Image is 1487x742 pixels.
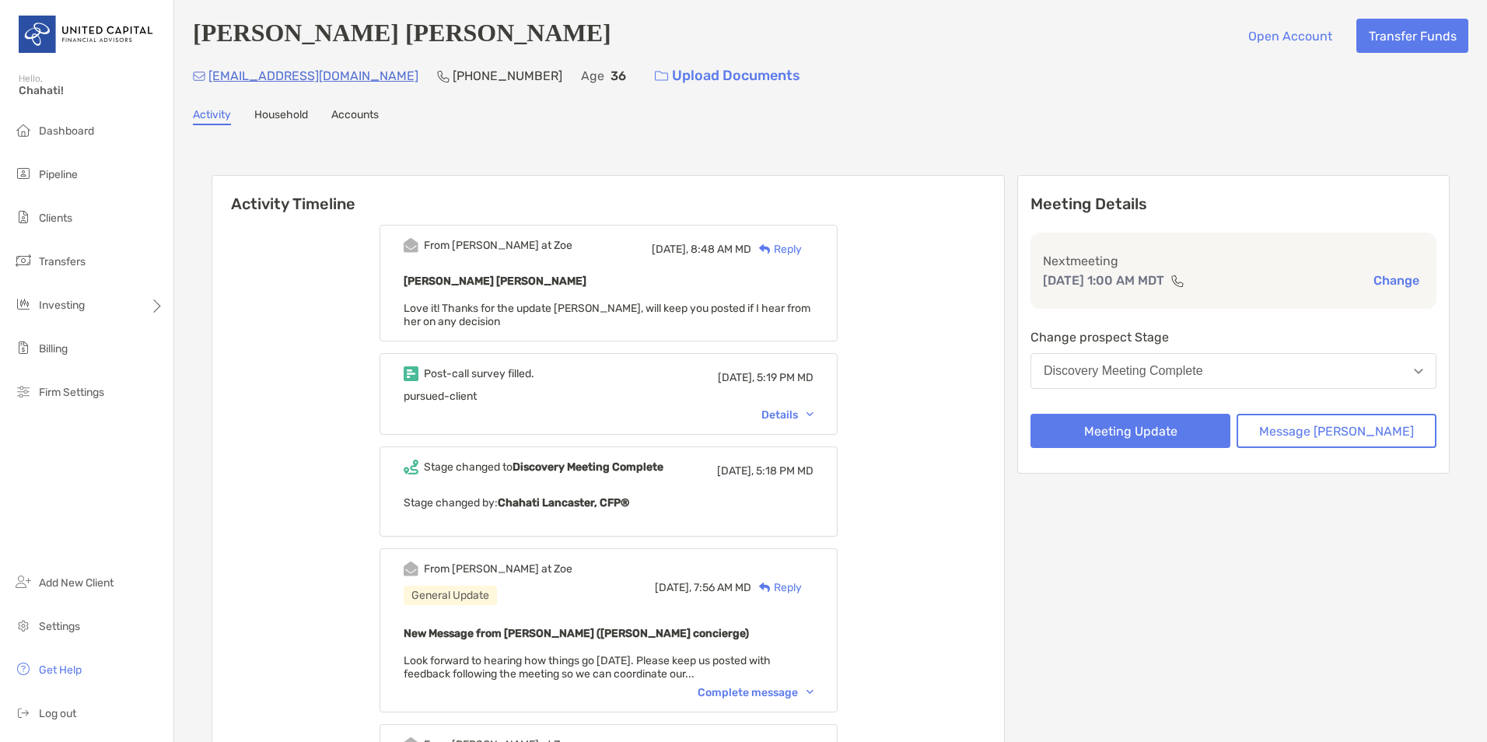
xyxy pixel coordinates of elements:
[39,342,68,355] span: Billing
[655,71,668,82] img: button icon
[14,208,33,226] img: clients icon
[498,496,629,509] b: Chahati Lancaster, CFP®
[437,70,450,82] img: Phone Icon
[1030,194,1436,214] p: Meeting Details
[212,176,1004,213] h6: Activity Timeline
[14,572,33,591] img: add_new_client icon
[759,244,771,254] img: Reply icon
[39,212,72,225] span: Clients
[694,581,751,594] span: 7:56 AM MD
[1030,414,1230,448] button: Meeting Update
[39,620,80,633] span: Settings
[404,654,771,681] span: Look forward to hearing how things go [DATE]. Please keep us posted with feedback following the m...
[1043,251,1424,271] p: Next meeting
[14,251,33,270] img: transfers icon
[1044,364,1203,378] div: Discovery Meeting Complete
[39,386,104,399] span: Firm Settings
[14,295,33,313] img: investing icon
[39,124,94,138] span: Dashboard
[652,243,688,256] span: [DATE],
[404,586,497,605] div: General Update
[718,371,754,384] span: [DATE],
[39,255,86,268] span: Transfers
[1236,19,1344,53] button: Open Account
[193,19,611,53] h4: [PERSON_NAME] [PERSON_NAME]
[254,108,308,125] a: Household
[453,66,562,86] p: [PHONE_NUMBER]
[193,108,231,125] a: Activity
[806,690,813,695] img: Chevron icon
[404,366,418,381] img: Event icon
[424,460,663,474] div: Stage changed to
[39,576,114,590] span: Add New Client
[14,338,33,357] img: billing icon
[1356,19,1468,53] button: Transfer Funds
[1414,369,1423,374] img: Open dropdown arrow
[39,299,85,312] span: Investing
[759,583,771,593] img: Reply icon
[14,616,33,635] img: settings icon
[424,367,534,380] div: Post-call survey filled.
[19,84,164,97] span: Chahati!
[1030,353,1436,389] button: Discovery Meeting Complete
[331,108,379,125] a: Accounts
[404,627,749,640] b: New Message from [PERSON_NAME] ([PERSON_NAME] concierge)
[611,66,626,86] p: 36
[404,493,813,513] p: Stage changed by:
[404,390,477,403] span: pursued-client
[404,460,418,474] img: Event icon
[717,464,754,478] span: [DATE],
[655,581,691,594] span: [DATE],
[1043,271,1164,290] p: [DATE] 1:00 AM MDT
[751,579,802,596] div: Reply
[513,460,663,474] b: Discovery Meeting Complete
[691,243,751,256] span: 8:48 AM MD
[208,66,418,86] p: [EMAIL_ADDRESS][DOMAIN_NAME]
[756,464,813,478] span: 5:18 PM MD
[581,66,604,86] p: Age
[1369,272,1424,289] button: Change
[14,121,33,139] img: dashboard icon
[14,660,33,678] img: get-help icon
[761,408,813,422] div: Details
[14,703,33,722] img: logout icon
[757,371,813,384] span: 5:19 PM MD
[424,239,572,252] div: From [PERSON_NAME] at Zoe
[424,562,572,576] div: From [PERSON_NAME] at Zoe
[404,238,418,253] img: Event icon
[1030,327,1436,347] p: Change prospect Stage
[404,562,418,576] img: Event icon
[39,168,78,181] span: Pipeline
[1170,275,1184,287] img: communication type
[193,72,205,81] img: Email Icon
[39,707,76,720] span: Log out
[1237,414,1436,448] button: Message [PERSON_NAME]
[14,382,33,401] img: firm-settings icon
[645,59,810,93] a: Upload Documents
[404,275,586,288] b: [PERSON_NAME] [PERSON_NAME]
[39,663,82,677] span: Get Help
[14,164,33,183] img: pipeline icon
[751,241,802,257] div: Reply
[698,686,813,699] div: Complete message
[404,302,810,328] span: Love it! Thanks for the update [PERSON_NAME], will keep you posted if I hear from her on any deci...
[806,412,813,417] img: Chevron icon
[19,6,155,62] img: United Capital Logo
